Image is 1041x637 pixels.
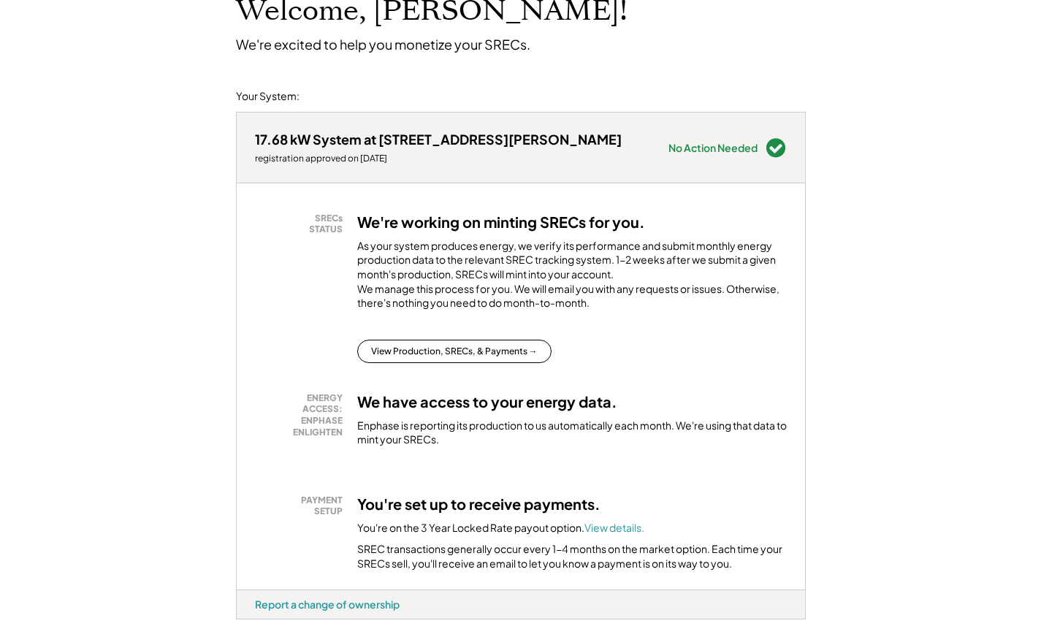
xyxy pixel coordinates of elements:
div: We're excited to help you monetize your SRECs. [236,36,530,53]
div: As your system produces energy, we verify its performance and submit monthly energy production da... [357,239,787,318]
div: No Action Needed [668,142,758,153]
div: You're on the 3 Year Locked Rate payout option. [357,521,644,535]
button: View Production, SRECs, & Payments → [357,340,552,363]
h3: You're set up to receive payments. [357,495,600,514]
div: PAYMENT SETUP [262,495,343,517]
div: ENERGY ACCESS: ENPHASE ENLIGHTEN [262,392,343,438]
div: SREC transactions generally occur every 1-4 months on the market option. Each time your SRECs sel... [357,542,787,571]
a: View details. [584,521,644,534]
div: 9aijsroq - VA Distributed [236,619,284,625]
div: registration approved on [DATE] [255,153,622,164]
div: 17.68 kW System at [STREET_ADDRESS][PERSON_NAME] [255,131,622,148]
h3: We're working on minting SRECs for you. [357,213,645,232]
div: Your System: [236,89,300,104]
div: Enphase is reporting its production to us automatically each month. We're using that data to mint... [357,419,787,447]
div: SRECs STATUS [262,213,343,235]
h3: We have access to your energy data. [357,392,617,411]
div: Report a change of ownership [255,598,400,611]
